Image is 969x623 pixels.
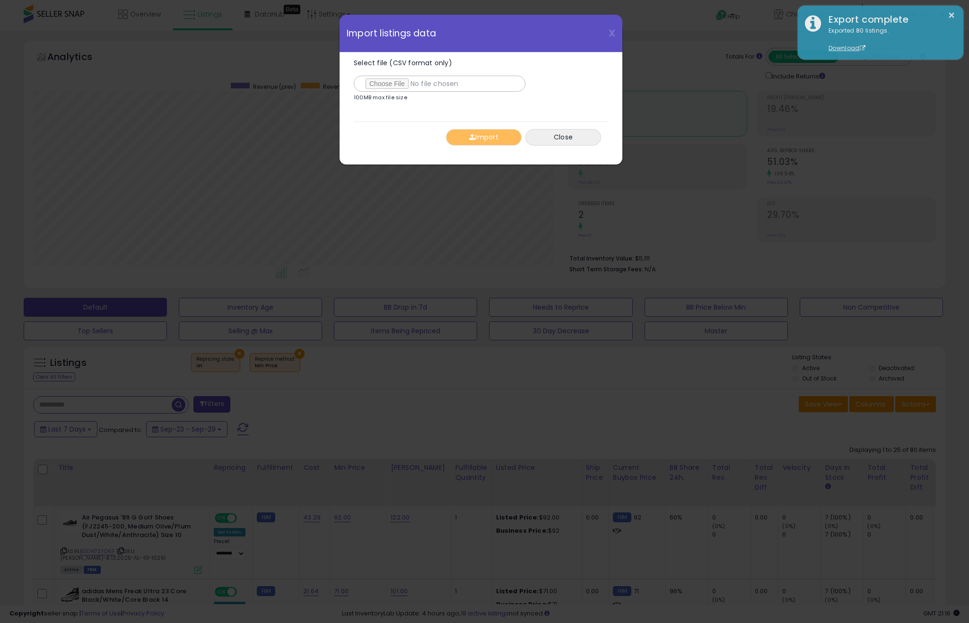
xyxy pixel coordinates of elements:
[347,29,436,38] span: Import listings data
[354,95,407,100] p: 100MB max file size
[948,9,955,21] button: ×
[446,129,522,146] button: Import
[821,26,956,53] div: Exported 80 listings.
[525,129,601,146] button: Close
[354,58,452,68] span: Select file (CSV format only)
[829,44,865,52] a: Download
[821,13,956,26] div: Export complete
[609,26,615,40] span: X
